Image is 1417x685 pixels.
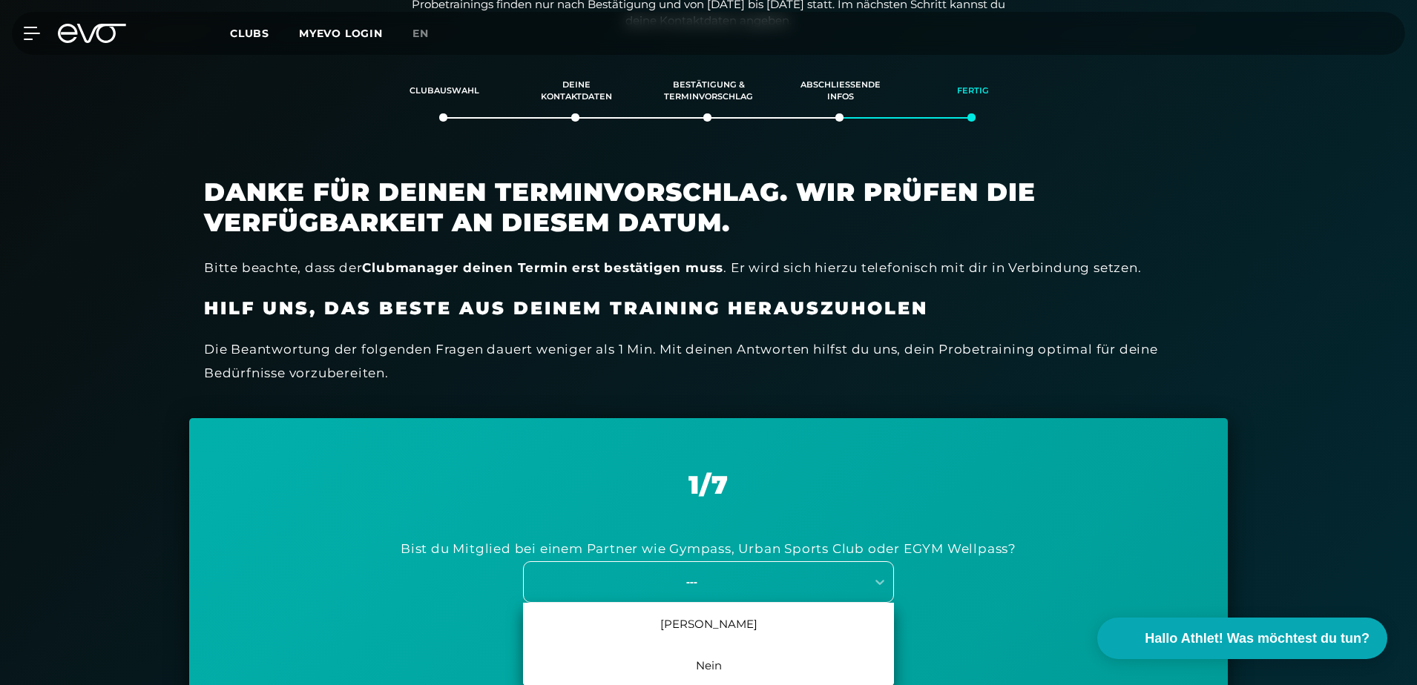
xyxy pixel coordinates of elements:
[793,71,888,111] div: Abschließende Infos
[362,260,723,275] strong: Clubmanager deinen Termin erst bestätigen muss
[529,71,624,111] div: Deine Kontaktdaten
[412,27,429,40] span: en
[925,71,1020,111] div: Fertig
[661,71,756,111] div: Bestätigung & Terminvorschlag
[1145,629,1370,649] span: Hallo Athlet! Was möchtest du tun?
[412,25,447,42] a: en
[204,337,1213,385] div: Die Beantwortung der folgenden Fragen dauert weniger als 1 Min. Mit deinen Antworten hilfst du un...
[230,27,269,40] span: Clubs
[688,469,729,500] span: 1 / 7
[204,256,1213,279] div: Bitte beachte, dass der . Er wird sich hierzu telefonisch mit dir in Verbindung setzen.
[525,573,858,590] div: ---
[204,297,1213,320] h3: Hilf uns, das beste aus deinem Training herauszuholen
[397,71,492,111] div: Clubauswahl
[523,603,894,644] div: [PERSON_NAME]
[204,177,1213,238] h2: Danke für deinen Terminvorschlag. Wir prüfen die Verfügbarkeit an diesem Datum.
[230,26,299,40] a: Clubs
[1097,618,1387,659] button: Hallo Athlet! Was möchtest du tun?
[299,27,383,40] a: MYEVO LOGIN
[401,537,1016,560] div: Bist du Mitglied bei einem Partner wie Gympass, Urban Sports Club oder EGYM Wellpass?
